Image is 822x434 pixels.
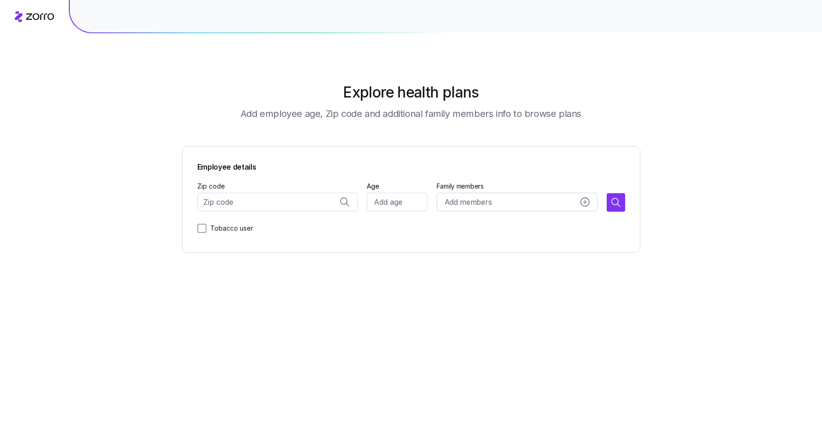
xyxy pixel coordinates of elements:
label: Age [367,181,379,191]
span: Employee details [197,161,625,173]
button: Add membersadd icon [437,193,597,211]
h1: Explore health plans [343,81,479,104]
input: Zip code [197,193,358,211]
label: Tobacco user [207,223,253,234]
span: Add members [444,196,492,208]
h3: Add employee age, Zip code and additional family members info to browse plans [241,107,581,120]
span: Family members [437,182,597,191]
svg: add icon [580,197,590,207]
label: Zip code [197,181,225,191]
input: Add age [367,193,427,211]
